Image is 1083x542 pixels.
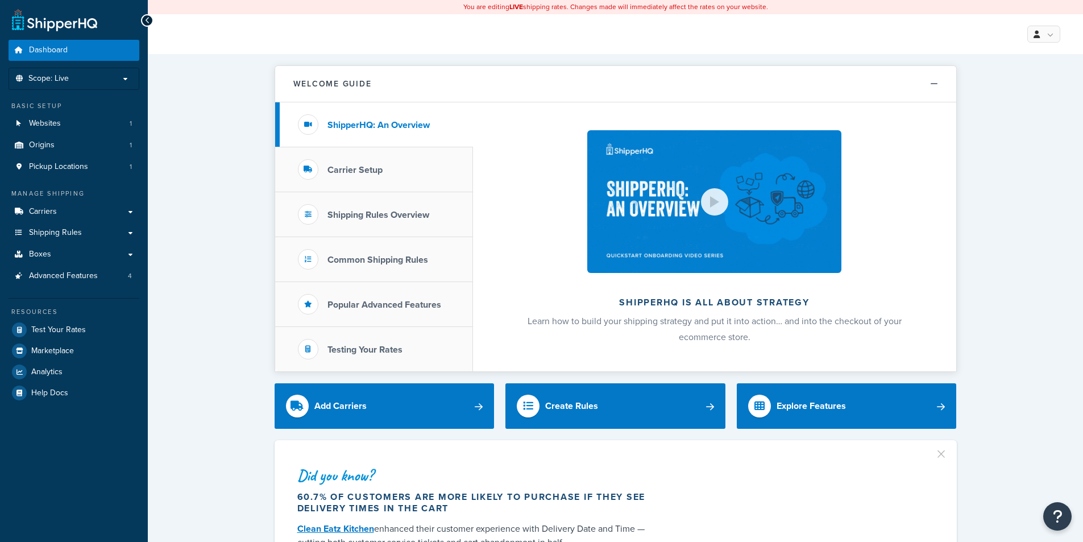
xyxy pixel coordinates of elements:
[9,341,139,361] a: Marketplace
[31,325,86,335] span: Test Your Rates
[130,162,132,172] span: 1
[9,307,139,317] div: Resources
[9,156,139,177] li: Pickup Locations
[314,398,367,414] div: Add Carriers
[327,300,441,310] h3: Popular Advanced Features
[275,66,956,102] button: Welcome Guide
[9,113,139,134] li: Websites
[29,207,57,217] span: Carriers
[29,119,61,129] span: Websites
[9,101,139,111] div: Basic Setup
[9,201,139,222] a: Carriers
[327,120,430,130] h3: ShipperHQ: An Overview
[505,383,725,429] a: Create Rules
[28,74,69,84] span: Scope: Live
[503,297,926,308] h2: ShipperHQ is all about strategy
[9,40,139,61] a: Dashboard
[297,467,657,483] div: Did you know?
[297,491,657,514] div: 60.7% of customers are more likely to purchase if they see delivery times in the cart
[327,345,403,355] h3: Testing Your Rates
[130,119,132,129] span: 1
[9,222,139,243] a: Shipping Rules
[29,45,68,55] span: Dashboard
[29,228,82,238] span: Shipping Rules
[29,140,55,150] span: Origins
[297,522,374,535] a: Clean Eatz Kitchen
[9,320,139,340] a: Test Your Rates
[31,346,74,356] span: Marketplace
[29,271,98,281] span: Advanced Features
[130,140,132,150] span: 1
[777,398,846,414] div: Explore Features
[545,398,598,414] div: Create Rules
[9,266,139,287] li: Advanced Features
[1043,502,1072,531] button: Open Resource Center
[29,162,88,172] span: Pickup Locations
[587,130,841,273] img: ShipperHQ is all about strategy
[9,189,139,198] div: Manage Shipping
[29,250,51,259] span: Boxes
[9,383,139,403] a: Help Docs
[327,165,383,175] h3: Carrier Setup
[275,383,495,429] a: Add Carriers
[509,2,523,12] b: LIVE
[9,244,139,265] a: Boxes
[293,80,372,88] h2: Welcome Guide
[9,362,139,382] a: Analytics
[9,266,139,287] a: Advanced Features4
[9,113,139,134] a: Websites1
[528,315,902,344] span: Learn how to build your shipping strategy and put it into action… and into the checkout of your e...
[31,367,63,377] span: Analytics
[128,271,132,281] span: 4
[9,135,139,156] li: Origins
[9,156,139,177] a: Pickup Locations1
[31,388,68,398] span: Help Docs
[327,255,428,265] h3: Common Shipping Rules
[9,135,139,156] a: Origins1
[737,383,957,429] a: Explore Features
[327,210,429,220] h3: Shipping Rules Overview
